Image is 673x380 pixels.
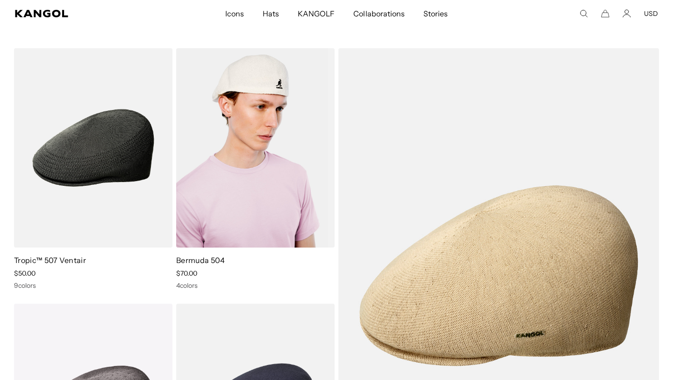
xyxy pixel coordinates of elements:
[14,256,86,265] a: Tropic™ 507 Ventair
[176,48,335,248] img: Bermuda 504
[14,48,172,248] img: Tropic™ 507 Ventair
[176,269,197,278] span: $70.00
[601,9,609,18] button: Cart
[15,10,149,17] a: Kangol
[623,9,631,18] a: Account
[14,281,172,290] div: 9 colors
[580,9,588,18] summary: Search here
[644,9,658,18] button: USD
[176,256,225,265] a: Bermuda 504
[176,281,335,290] div: 4 colors
[14,269,36,278] span: $50.00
